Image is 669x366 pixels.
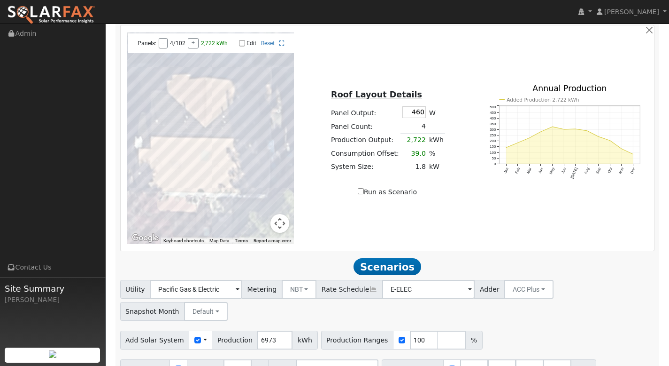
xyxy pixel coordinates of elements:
[563,129,565,130] circle: onclick=""
[584,167,590,175] text: Aug
[549,167,555,175] text: May
[235,238,248,243] a: Terms (opens in new tab)
[120,280,151,299] span: Utility
[552,126,553,127] circle: onclick=""
[532,84,607,93] text: Annual Production
[282,280,317,299] button: NBT
[427,160,445,173] td: kW
[517,142,518,143] circle: onclick=""
[354,258,421,275] span: Scenarios
[159,38,168,48] button: -
[212,331,258,350] span: Production
[427,147,445,160] td: %
[490,111,496,115] text: 450
[586,130,588,132] circle: onclick=""
[270,214,289,233] button: Map camera controls
[427,105,445,120] td: W
[570,167,579,179] text: [DATE]
[201,40,228,47] span: 2,722 kWh
[316,280,383,299] span: Rate Schedule
[400,160,427,173] td: 1.8
[490,105,496,109] text: 500
[492,156,496,160] text: 50
[575,128,576,130] circle: onclick=""
[321,331,393,350] span: Production Ranges
[427,133,445,147] td: kWh
[242,280,282,299] span: Metering
[607,167,614,174] text: Oct
[163,238,204,244] button: Keyboard shortcuts
[330,120,401,134] td: Panel Count:
[5,295,100,305] div: [PERSON_NAME]
[561,167,567,174] text: Jun
[526,167,532,175] text: Mar
[474,280,505,299] span: Adder
[621,148,623,150] circle: onclick=""
[358,188,364,194] input: Run as Scenario
[538,167,544,174] text: Apr
[246,40,256,47] label: Edit
[618,167,625,175] text: Nov
[120,302,185,321] span: Snapshot Month
[261,40,275,47] a: Reset
[503,167,509,174] text: Jan
[609,140,611,142] circle: onclick=""
[279,40,285,47] a: Full Screen
[130,232,161,244] a: Open this area in Google Maps (opens a new window)
[490,127,496,132] text: 300
[400,120,427,134] td: 4
[150,280,242,299] input: Select a Utility
[49,350,56,358] img: retrieve
[490,134,496,138] text: 250
[490,151,496,155] text: 100
[188,38,199,48] button: +
[330,147,401,160] td: Consumption Offset:
[5,282,100,295] span: Site Summary
[330,160,401,173] td: System Size:
[465,331,482,350] span: %
[254,238,291,243] a: Report a map error
[630,167,636,175] text: Dec
[400,147,427,160] td: 39.0
[209,238,229,244] button: Map Data
[604,8,659,16] span: [PERSON_NAME]
[490,116,496,120] text: 400
[529,137,530,139] circle: onclick=""
[507,97,579,103] text: Added Production 2,722 kWh
[130,232,161,244] img: Google
[331,90,422,99] u: Roof Layout Details
[494,162,496,166] text: 0
[358,187,417,197] label: Run as Scenario
[330,105,401,120] td: Panel Output:
[504,280,554,299] button: ACC Plus
[540,131,541,133] circle: onclick=""
[598,136,599,137] circle: onclick=""
[490,122,496,126] text: 350
[382,280,475,299] input: Select a Rate Schedule
[514,167,521,175] text: Feb
[330,133,401,147] td: Production Output:
[292,331,317,350] span: kWh
[120,331,190,350] span: Add Solar System
[490,145,496,149] text: 150
[7,5,95,25] img: SolarFax
[184,302,228,321] button: Default
[595,167,602,175] text: Sep
[490,139,496,143] text: 200
[170,40,185,47] span: 4/102
[632,154,634,155] circle: onclick=""
[506,147,507,149] circle: onclick=""
[400,133,427,147] td: 2,722
[138,40,156,47] span: Panels:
